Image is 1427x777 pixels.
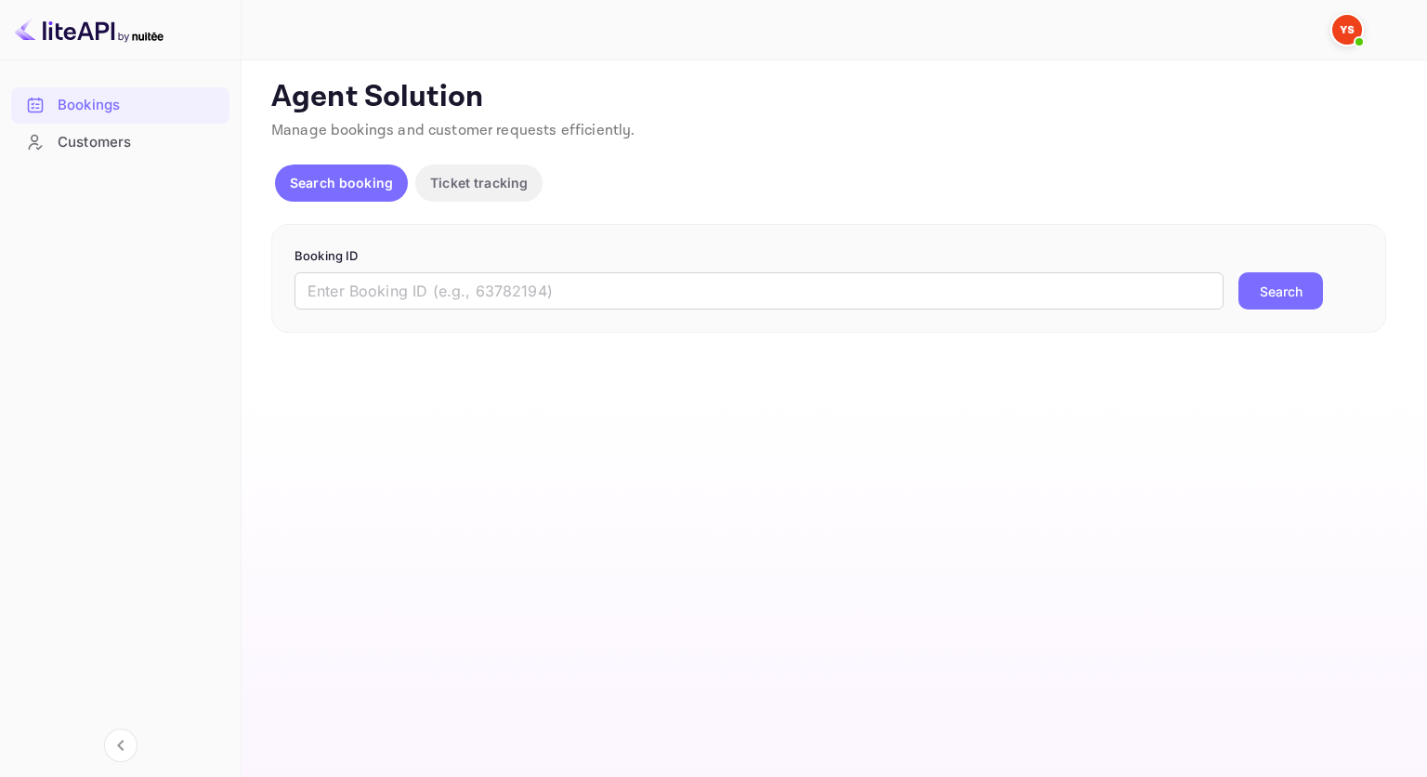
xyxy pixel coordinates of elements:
span: Manage bookings and customer requests efficiently. [271,121,635,140]
div: Bookings [11,87,229,124]
input: Enter Booking ID (e.g., 63782194) [295,272,1224,309]
p: Agent Solution [271,79,1394,116]
p: Ticket tracking [430,173,528,192]
img: Yandex Support [1332,15,1362,45]
button: Collapse navigation [104,729,137,762]
p: Search booking [290,173,393,192]
img: LiteAPI logo [15,15,164,45]
button: Search [1238,272,1323,309]
div: Customers [58,132,220,153]
a: Bookings [11,87,229,122]
div: Bookings [58,95,220,116]
a: Customers [11,125,229,159]
p: Booking ID [295,247,1363,266]
div: Customers [11,125,229,161]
